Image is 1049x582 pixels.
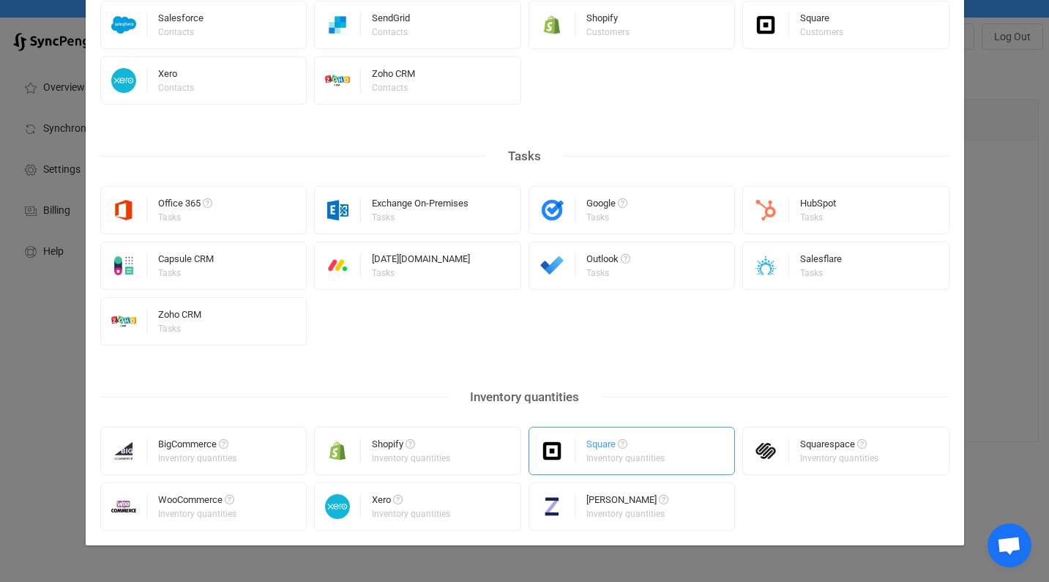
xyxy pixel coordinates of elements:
[158,269,212,277] div: Tasks
[372,454,450,463] div: Inventory quantities
[315,68,361,93] img: zoho-crm.png
[101,309,147,334] img: zoho-crm.png
[158,510,236,518] div: Inventory quantities
[101,494,147,519] img: woo-commerce.png
[101,198,147,223] img: microsoft365.png
[158,495,239,510] div: WooCommerce
[158,310,201,324] div: Zoho CRM
[315,439,361,463] img: shopify.png
[743,12,789,37] img: square.png
[372,439,452,454] div: Shopify
[158,83,194,92] div: Contacts
[586,510,666,518] div: Inventory quantities
[448,386,601,408] div: Inventory quantities
[158,324,199,333] div: Tasks
[315,12,361,37] img: sendgrid.png
[586,495,668,510] div: [PERSON_NAME]
[743,439,789,463] img: squarespace.png
[101,439,147,463] img: big-commerce.png
[315,253,361,278] img: monday.png
[586,269,628,277] div: Tasks
[158,13,204,28] div: Salesforce
[988,523,1031,567] div: Open chat
[158,28,201,37] div: Contacts
[372,269,468,277] div: Tasks
[529,253,575,278] img: microsoft-todo.png
[529,494,575,519] img: zettle.png
[586,13,632,28] div: Shopify
[372,198,468,213] div: Exchange On-Premises
[529,198,575,223] img: google-tasks.png
[101,12,147,37] img: salesforce.png
[529,12,575,37] img: shopify.png
[372,254,470,269] div: [DATE][DOMAIN_NAME]
[372,28,408,37] div: Contacts
[800,454,878,463] div: Inventory quantities
[158,198,212,213] div: Office 365
[743,198,789,223] img: hubspot.png
[158,454,236,463] div: Inventory quantities
[743,253,789,278] img: salesflare.png
[800,28,843,37] div: Customers
[800,13,845,28] div: Square
[586,28,630,37] div: Customers
[800,269,840,277] div: Tasks
[586,439,667,454] div: Square
[586,213,625,222] div: Tasks
[800,213,834,222] div: Tasks
[586,254,630,269] div: Outlook
[158,213,210,222] div: Tasks
[586,198,627,213] div: Google
[158,439,239,454] div: BigCommerce
[372,495,452,510] div: Xero
[158,254,214,269] div: Capsule CRM
[101,68,147,93] img: xero.png
[800,439,881,454] div: Squarespace
[372,13,410,28] div: SendGrid
[800,198,836,213] div: HubSpot
[158,69,196,83] div: Xero
[315,198,361,223] img: exchange.png
[529,439,575,463] img: square.png
[372,213,466,222] div: Tasks
[372,83,413,92] div: Contacts
[800,254,842,269] div: Salesflare
[315,494,361,519] img: xero.png
[372,69,415,83] div: Zoho CRM
[372,510,450,518] div: Inventory quantities
[586,454,665,463] div: Inventory quantities
[486,145,563,168] div: Tasks
[101,253,147,278] img: capsule.png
